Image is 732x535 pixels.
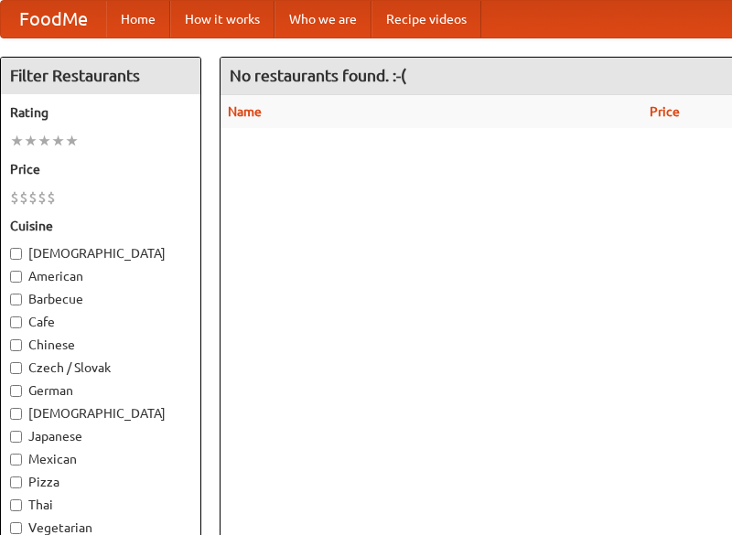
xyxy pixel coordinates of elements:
input: Pizza [10,476,22,488]
label: Cafe [10,313,191,331]
input: Vegetarian [10,522,22,534]
a: Price [650,104,680,119]
li: $ [19,187,28,208]
label: German [10,381,191,400]
input: Mexican [10,454,22,465]
li: ★ [38,131,51,151]
input: Cafe [10,316,22,328]
li: $ [47,187,56,208]
input: German [10,385,22,397]
h4: Filter Restaurants [1,58,200,94]
label: Chinese [10,336,191,354]
label: [DEMOGRAPHIC_DATA] [10,244,191,262]
h5: Price [10,160,191,178]
input: [DEMOGRAPHIC_DATA] [10,408,22,420]
label: Czech / Slovak [10,358,191,377]
label: Thai [10,496,191,514]
ng-pluralize: No restaurants found. :-( [230,67,406,84]
a: Who we are [274,1,371,37]
label: Mexican [10,450,191,468]
a: Name [228,104,262,119]
li: $ [28,187,38,208]
input: [DEMOGRAPHIC_DATA] [10,248,22,260]
input: American [10,271,22,283]
li: $ [38,187,47,208]
input: Japanese [10,431,22,443]
a: How it works [170,1,274,37]
input: Czech / Slovak [10,362,22,374]
label: American [10,267,191,285]
a: Recipe videos [371,1,481,37]
a: FoodMe [1,1,106,37]
label: Pizza [10,473,191,491]
label: Barbecue [10,290,191,308]
li: ★ [24,131,38,151]
li: ★ [65,131,79,151]
label: [DEMOGRAPHIC_DATA] [10,404,191,423]
li: ★ [10,131,24,151]
input: Barbecue [10,294,22,305]
li: $ [10,187,19,208]
input: Chinese [10,339,22,351]
li: ★ [51,131,65,151]
a: Home [106,1,170,37]
h5: Rating [10,103,191,122]
label: Japanese [10,427,191,445]
h5: Cuisine [10,217,191,235]
input: Thai [10,499,22,511]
